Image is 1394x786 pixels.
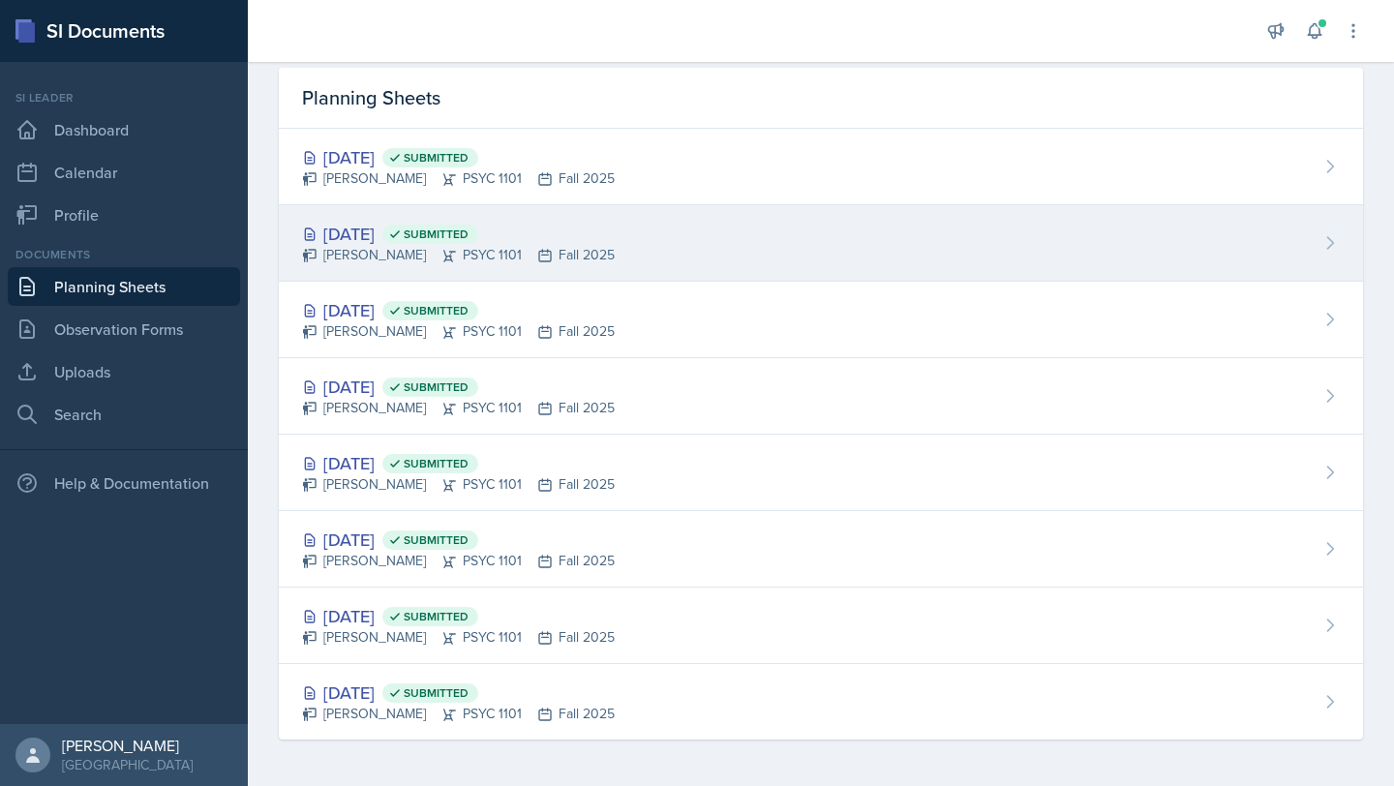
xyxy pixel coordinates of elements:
[302,245,615,265] div: [PERSON_NAME] PSYC 1101 Fall 2025
[8,196,240,234] a: Profile
[404,150,469,166] span: Submitted
[8,395,240,434] a: Search
[404,379,469,395] span: Submitted
[404,456,469,471] span: Submitted
[8,89,240,106] div: Si leader
[302,474,615,495] div: [PERSON_NAME] PSYC 1101 Fall 2025
[279,129,1363,205] a: [DATE] Submitted [PERSON_NAME]PSYC 1101Fall 2025
[404,227,469,242] span: Submitted
[279,282,1363,358] a: [DATE] Submitted [PERSON_NAME]PSYC 1101Fall 2025
[302,527,615,553] div: [DATE]
[302,603,615,629] div: [DATE]
[279,435,1363,511] a: [DATE] Submitted [PERSON_NAME]PSYC 1101Fall 2025
[302,627,615,648] div: [PERSON_NAME] PSYC 1101 Fall 2025
[302,680,615,706] div: [DATE]
[8,352,240,391] a: Uploads
[302,297,615,323] div: [DATE]
[302,450,615,476] div: [DATE]
[8,267,240,306] a: Planning Sheets
[404,685,469,701] span: Submitted
[302,551,615,571] div: [PERSON_NAME] PSYC 1101 Fall 2025
[62,755,193,774] div: [GEOGRAPHIC_DATA]
[302,168,615,189] div: [PERSON_NAME] PSYC 1101 Fall 2025
[8,464,240,502] div: Help & Documentation
[8,310,240,348] a: Observation Forms
[404,609,469,624] span: Submitted
[302,704,615,724] div: [PERSON_NAME] PSYC 1101 Fall 2025
[279,588,1363,664] a: [DATE] Submitted [PERSON_NAME]PSYC 1101Fall 2025
[279,358,1363,435] a: [DATE] Submitted [PERSON_NAME]PSYC 1101Fall 2025
[279,68,1363,129] div: Planning Sheets
[8,110,240,149] a: Dashboard
[8,153,240,192] a: Calendar
[8,246,240,263] div: Documents
[279,511,1363,588] a: [DATE] Submitted [PERSON_NAME]PSYC 1101Fall 2025
[404,303,469,318] span: Submitted
[62,736,193,755] div: [PERSON_NAME]
[279,205,1363,282] a: [DATE] Submitted [PERSON_NAME]PSYC 1101Fall 2025
[302,144,615,170] div: [DATE]
[302,321,615,342] div: [PERSON_NAME] PSYC 1101 Fall 2025
[302,221,615,247] div: [DATE]
[302,398,615,418] div: [PERSON_NAME] PSYC 1101 Fall 2025
[404,532,469,548] span: Submitted
[302,374,615,400] div: [DATE]
[279,664,1363,740] a: [DATE] Submitted [PERSON_NAME]PSYC 1101Fall 2025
